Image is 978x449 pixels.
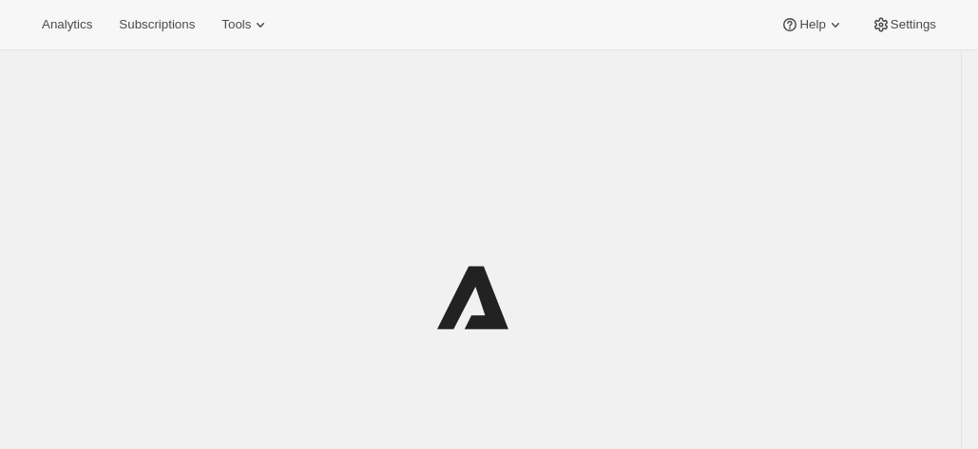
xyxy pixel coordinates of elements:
span: Tools [221,17,251,32]
button: Subscriptions [107,11,206,38]
span: Settings [891,17,936,32]
span: Subscriptions [119,17,195,32]
button: Analytics [30,11,104,38]
span: Help [799,17,825,32]
span: Analytics [42,17,92,32]
button: Tools [210,11,281,38]
button: Settings [860,11,948,38]
button: Help [769,11,855,38]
